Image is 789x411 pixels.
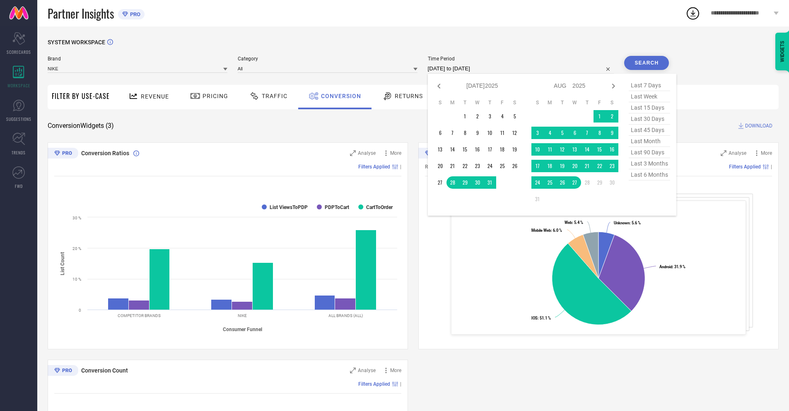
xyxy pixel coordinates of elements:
th: Wednesday [569,99,581,106]
tspan: Web [565,220,572,225]
text: 10 % [72,277,81,281]
th: Monday [544,99,556,106]
td: Thu Aug 14 2025 [581,143,594,156]
span: DOWNLOAD [745,122,772,130]
span: Revenue [141,93,169,100]
tspan: Mobile Web [532,228,551,233]
span: Conversion [321,93,361,99]
span: PRO [128,11,140,17]
text: CartToOrder [366,204,393,210]
th: Saturday [509,99,521,106]
td: Sat Aug 23 2025 [606,160,618,172]
td: Sun Aug 10 2025 [531,143,544,156]
td: Mon Jul 07 2025 [446,127,459,139]
td: Mon Aug 04 2025 [544,127,556,139]
td: Thu Jul 31 2025 [484,176,496,189]
div: Premium [418,148,449,160]
span: SYSTEM WORKSPACE [48,39,105,46]
td: Tue Jul 01 2025 [459,110,471,123]
svg: Zoom [350,368,356,373]
td: Fri Jul 18 2025 [496,143,509,156]
text: NIKE [238,313,247,318]
td: Sat Aug 30 2025 [606,176,618,189]
span: Conversion Widgets ( 3 ) [48,122,114,130]
td: Sat Aug 02 2025 [606,110,618,123]
text: : 31.9 % [659,264,685,269]
span: last 30 days [629,113,670,125]
th: Friday [594,99,606,106]
span: last 90 days [629,147,670,158]
td: Thu Aug 28 2025 [581,176,594,189]
text: PDPToCart [325,204,349,210]
span: | [771,164,772,170]
span: Returns [395,93,423,99]
th: Friday [496,99,509,106]
span: WORKSPACE [7,82,30,89]
text: : 5.4 % [565,220,583,225]
div: Premium [48,148,78,160]
td: Fri Jul 11 2025 [496,127,509,139]
td: Mon Jul 21 2025 [446,160,459,172]
span: Category [238,56,417,62]
td: Sun Aug 17 2025 [531,160,544,172]
td: Wed Jul 09 2025 [471,127,484,139]
td: Mon Aug 18 2025 [544,160,556,172]
th: Thursday [581,99,594,106]
td: Fri Aug 08 2025 [594,127,606,139]
text: : 5.6 % [614,221,641,225]
th: Sunday [434,99,446,106]
svg: Zoom [721,150,726,156]
tspan: Unknown [614,221,630,225]
td: Sat Jul 05 2025 [509,110,521,123]
td: Wed Aug 20 2025 [569,160,581,172]
span: last 7 days [629,80,670,91]
span: More [390,368,401,373]
td: Fri Aug 15 2025 [594,143,606,156]
div: Next month [608,81,618,91]
td: Mon Jul 14 2025 [446,143,459,156]
td: Fri Aug 22 2025 [594,160,606,172]
text: : 6.0 % [532,228,562,233]
span: Brand [48,56,227,62]
div: Open download list [685,6,700,21]
span: Time Period [428,56,614,62]
td: Sun Jul 13 2025 [434,143,446,156]
td: Sun Jul 20 2025 [434,160,446,172]
td: Tue Jul 08 2025 [459,127,471,139]
span: | [400,164,401,170]
td: Sat Jul 12 2025 [509,127,521,139]
td: Wed Jul 02 2025 [471,110,484,123]
th: Wednesday [471,99,484,106]
td: Sun Aug 31 2025 [531,193,544,205]
td: Mon Jul 28 2025 [446,176,459,189]
td: Sat Jul 19 2025 [509,143,521,156]
span: last 3 months [629,158,670,169]
td: Wed Jul 23 2025 [471,160,484,172]
td: Sun Jul 06 2025 [434,127,446,139]
td: Wed Jul 30 2025 [471,176,484,189]
span: Filters Applied [358,381,390,387]
td: Wed Aug 13 2025 [569,143,581,156]
text: : 51.1 % [532,316,551,320]
text: 30 % [72,216,81,220]
td: Wed Jul 16 2025 [471,143,484,156]
span: last month [629,136,670,147]
td: Tue Aug 05 2025 [556,127,569,139]
svg: Zoom [350,150,356,156]
span: Traffic [262,93,287,99]
span: Analyse [358,150,376,156]
input: Select time period [428,64,614,74]
td: Sat Aug 09 2025 [606,127,618,139]
td: Wed Aug 06 2025 [569,127,581,139]
td: Mon Aug 11 2025 [544,143,556,156]
span: Analyse [729,150,746,156]
span: SCORECARDS [7,49,31,55]
td: Tue Jul 29 2025 [459,176,471,189]
th: Sunday [531,99,544,106]
text: COMPETITOR BRANDS [118,313,161,318]
text: ALL BRANDS (ALL) [328,313,363,318]
td: Tue Aug 12 2025 [556,143,569,156]
tspan: IOS [532,316,538,320]
td: Sun Aug 24 2025 [531,176,544,189]
td: Thu Jul 03 2025 [484,110,496,123]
